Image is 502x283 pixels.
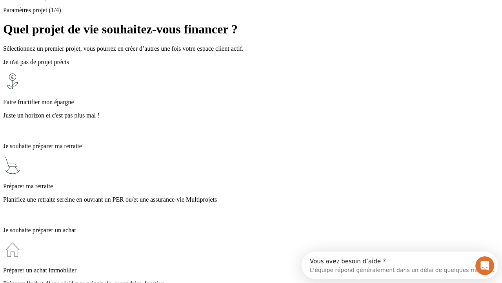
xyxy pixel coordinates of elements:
[3,3,216,25] div: Ouvrir le Messenger Intercom
[302,252,498,279] iframe: Intercom live chat discovery launcher
[3,22,499,37] h1: Quel projet de vie souhaitez-vous financer ?
[3,45,244,52] span: Sélectionnez un premier projet, vous pourrez en créer d’autres une fois votre espace client actif.
[3,267,499,274] p: Préparer un achat immobilier
[3,112,499,119] p: Juste un horizon et c'est pas plus mal !
[3,99,499,106] p: Faire fructifier mon épargne
[3,59,499,66] p: Je n'ai pas de projet précis
[8,7,193,13] div: Vous avez besoin d’aide ?
[3,183,499,190] p: Préparer ma retraite
[3,227,499,234] p: Je souhaite préparer un achat
[3,196,499,203] p: Planifiez une retraite sereine en ouvrant un PER ou/et une assurance-vie Multiprojets
[3,7,499,14] p: Paramètres projet (1/4)
[3,143,499,150] p: Je souhaite préparer ma retraite
[8,13,193,21] div: L’équipe répond généralement dans un délai de quelques minutes.
[475,256,494,275] iframe: Intercom live chat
